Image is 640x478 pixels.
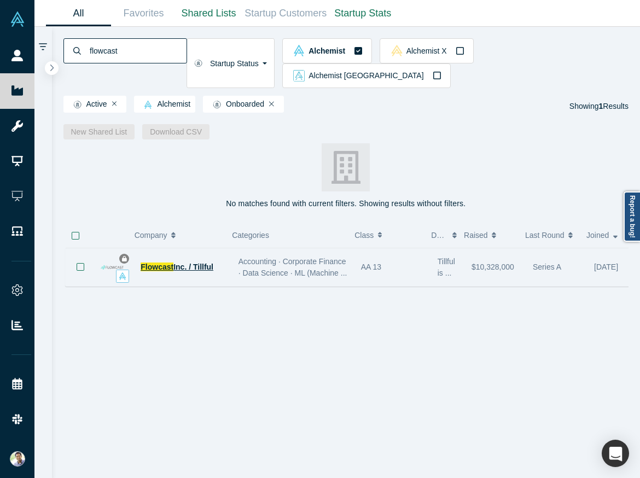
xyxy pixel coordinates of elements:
span: Alchemist [139,100,190,109]
button: alchemistx Vault LogoAlchemist X [380,38,473,63]
span: Categories [232,231,269,240]
button: Download CSV [142,124,210,139]
button: Raised [464,224,514,247]
span: Alchemist [309,47,345,55]
img: Flowcast Inc. / Tillful's Logo [101,256,124,279]
span: Onboarded [208,100,264,109]
span: Alchemist [GEOGRAPHIC_DATA] [309,72,423,79]
button: Joined [586,224,621,247]
a: Favorites [111,1,176,26]
img: alchemist_aj Vault Logo [293,70,305,81]
button: Class [354,224,414,247]
button: Bookmark [66,248,95,286]
span: Description [431,224,448,247]
span: Series A [533,263,561,271]
span: Class [354,224,374,247]
div: AA 13 [361,248,426,286]
button: New Shared List [63,124,135,139]
a: FlowcastInc. / Tillful [141,263,213,271]
span: Joined [586,224,609,247]
span: Flowcast [141,263,173,271]
a: Report a bug! [624,191,640,242]
a: Startup Stats [330,1,395,26]
span: [DATE] [594,263,618,271]
img: alchemist Vault Logo [119,272,126,280]
span: Raised [464,224,488,247]
a: Shared Lists [176,1,241,26]
input: Search by company name, class, customer, one-liner or category [89,38,187,63]
img: Startup status [73,100,82,109]
span: Alchemist X [406,47,447,55]
img: Startup status [213,100,221,109]
span: Inc. / Tillful [173,263,213,271]
span: Showing Results [569,102,629,110]
img: company [322,143,370,191]
img: Ravi Belani's Account [10,451,25,467]
button: alchemist Vault LogoAlchemist [282,38,372,63]
span: Last Round [525,224,565,247]
span: Company [135,224,167,247]
img: Alchemist Vault Logo [10,11,25,27]
button: Remove Filter [269,100,274,108]
img: alchemist Vault Logo [293,45,305,56]
span: $10,328,000 [472,263,514,271]
button: Last Round [525,224,575,247]
button: Company [135,224,215,247]
strong: 1 [599,102,603,110]
img: alchemist Vault Logo [144,101,152,109]
span: Accounting · Corporate Finance · Data Science · ML (Machine ... [238,257,347,277]
a: Startup Customers [241,1,330,26]
span: Tillful is ... [438,257,455,277]
button: Remove Filter [112,100,117,108]
img: alchemistx Vault Logo [391,45,403,56]
button: alchemist_aj Vault LogoAlchemist [GEOGRAPHIC_DATA] [282,63,451,89]
a: All [46,1,111,26]
button: Description [431,224,452,247]
button: Startup Status [187,38,275,88]
img: Startup status [194,59,202,68]
h4: No matches found with current filters. Showing results without filters. [63,199,629,208]
span: Active [68,100,107,109]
